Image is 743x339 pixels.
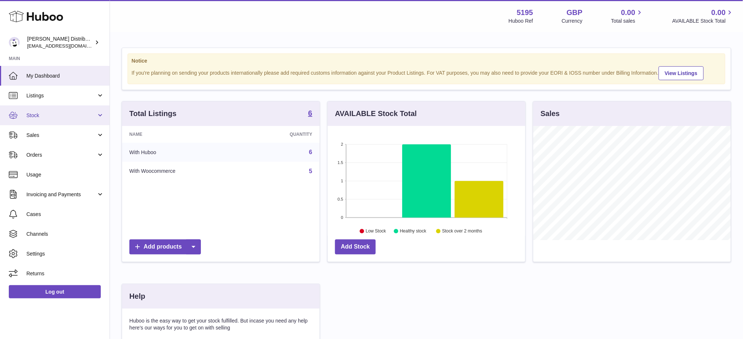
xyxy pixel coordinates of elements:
span: Cases [26,211,104,218]
a: 6 [309,149,312,155]
a: 6 [308,109,312,118]
h3: Total Listings [129,109,177,119]
span: Listings [26,92,96,99]
span: Channels [26,231,104,238]
p: Huboo is the easy way to get your stock fulfilled. But incase you need any help here's our ways f... [129,317,312,331]
th: Name [122,126,245,143]
a: 0.00 AVAILABLE Stock Total [672,8,734,25]
a: Add Stock [335,239,376,254]
strong: 5195 [517,8,533,18]
span: Stock [26,112,96,119]
a: View Listings [659,66,704,80]
span: Returns [26,270,104,277]
a: Add products [129,239,201,254]
a: 0.00 Total sales [611,8,644,25]
span: 0.00 [711,8,726,18]
span: Sales [26,132,96,139]
span: My Dashboard [26,72,104,79]
div: [PERSON_NAME] Distribution [27,36,93,49]
div: Huboo Ref [509,18,533,25]
h3: AVAILABLE Stock Total [335,109,417,119]
span: Invoicing and Payments [26,191,96,198]
th: Quantity [245,126,320,143]
span: AVAILABLE Stock Total [672,18,734,25]
span: Total sales [611,18,644,25]
text: Healthy stock [400,229,427,234]
text: Stock over 2 months [442,229,482,234]
text: 1.5 [338,160,343,165]
span: Usage [26,171,104,178]
div: If you're planning on sending your products internationally please add required customs informati... [132,65,721,80]
span: Settings [26,250,104,257]
td: With Huboo [122,143,245,162]
div: Currency [562,18,583,25]
span: 0.00 [621,8,636,18]
strong: 6 [308,109,312,117]
text: 2 [341,142,343,146]
span: [EMAIL_ADDRESS][DOMAIN_NAME] [27,43,108,49]
h3: Sales [541,109,560,119]
a: 5 [309,168,312,174]
text: Low Stock [366,229,386,234]
img: internalAdmin-5195@internal.huboo.com [9,37,20,48]
strong: GBP [567,8,582,18]
h3: Help [129,291,145,301]
text: 0.5 [338,197,343,201]
td: With Woocommerce [122,162,245,181]
strong: Notice [132,57,721,64]
span: Orders [26,152,96,159]
a: Log out [9,285,101,298]
text: 0 [341,215,343,220]
text: 1 [341,179,343,183]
